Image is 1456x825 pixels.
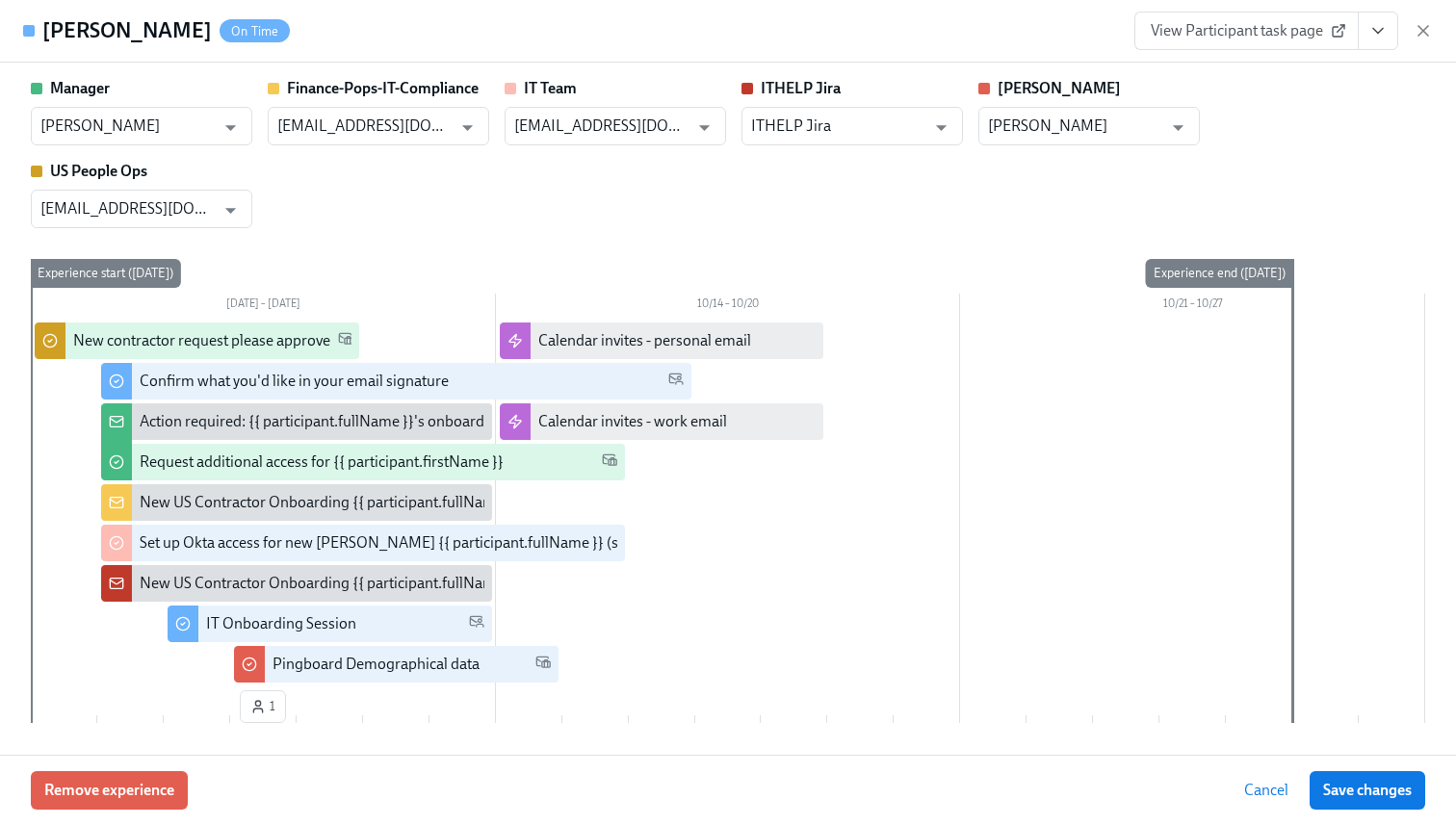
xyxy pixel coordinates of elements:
div: New US Contractor Onboarding {{ participant.fullName }} {{ participant.startDate | MMM DD YYYY }} [140,492,797,513]
div: Set up Okta access for new [PERSON_NAME] {{ participant.fullName }} (start date {{ participant.st... [140,532,947,554]
button: 1 [240,690,286,723]
strong: Manager [50,79,110,97]
div: IT Onboarding Session [206,613,356,634]
button: Open [689,113,719,142]
div: Calendar invites - work email [538,411,727,432]
h4: [PERSON_NAME] [42,16,212,45]
button: Open [1163,113,1193,142]
button: View task page [1358,12,1398,50]
span: Save changes [1323,781,1412,800]
div: Experience start ([DATE]) [30,259,181,288]
div: Experience end ([DATE]) [1146,259,1293,288]
span: Personal Email [668,371,684,393]
div: Action required: {{ participant.fullName }}'s onboarding [140,411,506,432]
span: 1 [250,697,275,716]
span: Remove experience [44,781,174,800]
strong: US People Ops [50,162,147,180]
strong: Finance-Pops-IT-Compliance [287,79,479,97]
span: Work Email [535,654,551,676]
span: View Participant task page [1151,21,1342,40]
div: 10/21 – 10/27 [960,294,1425,319]
button: Open [216,195,246,225]
span: Work Email [602,451,617,474]
div: New US Contractor Onboarding {{ participant.fullName }} {{ participant.startDate | MMM DD YYYY }} [140,573,797,594]
span: On Time [220,24,290,39]
button: Remove experience [31,771,188,810]
span: Cancel [1244,781,1288,800]
div: Pingboard Demographical data [273,654,480,675]
button: Open [216,113,246,142]
button: Save changes [1310,771,1425,810]
span: Work Email [338,330,353,352]
strong: ITHELP Jira [761,79,841,97]
div: 10/14 – 10/20 [496,294,961,319]
div: New contractor request please approve [73,330,330,351]
strong: [PERSON_NAME] [998,79,1121,97]
a: View Participant task page [1134,12,1359,50]
button: Open [926,113,956,142]
span: Personal Email [469,613,484,635]
button: Open [453,113,482,142]
strong: IT Team [524,79,577,97]
div: Calendar invites - personal email [538,330,751,351]
div: Confirm what you'd like in your email signature [140,371,449,392]
button: Cancel [1231,771,1302,810]
div: Request additional access for {{ participant.firstName }} [140,451,504,473]
div: [DATE] – [DATE] [31,294,496,319]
